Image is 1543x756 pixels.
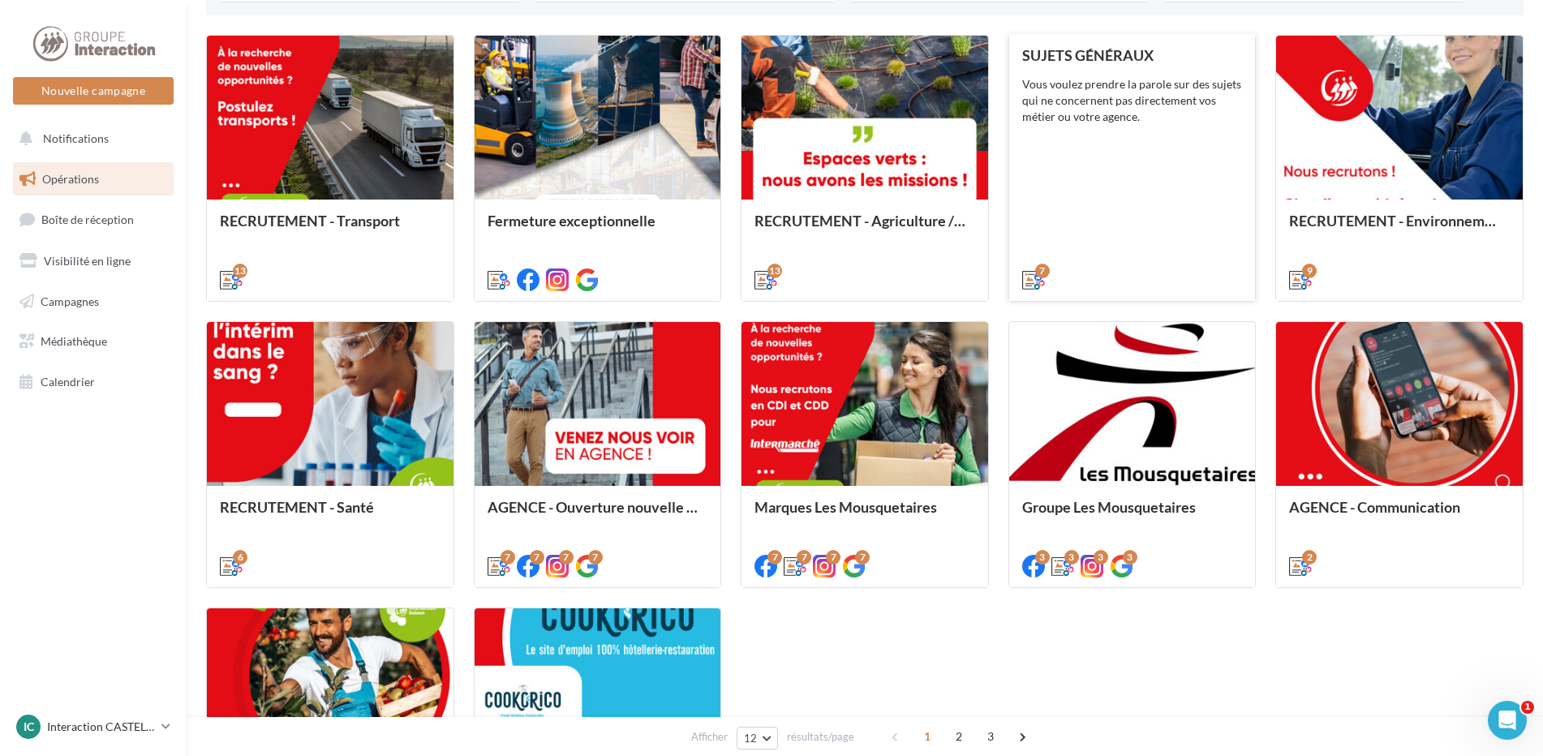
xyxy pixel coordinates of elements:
[501,550,515,565] div: 7
[41,213,134,226] span: Boîte de réception
[41,334,107,348] span: Médiathèque
[10,202,177,237] a: Boîte de réception
[24,719,34,735] span: IC
[41,375,95,389] span: Calendrier
[1302,264,1317,278] div: 9
[1289,213,1510,245] div: RECRUTEMENT - Environnement
[10,365,177,399] a: Calendrier
[1064,550,1079,565] div: 3
[530,550,544,565] div: 7
[44,254,131,268] span: Visibilité en ligne
[914,724,940,750] span: 1
[754,499,975,531] div: Marques Les Mousquetaires
[744,732,758,745] span: 12
[826,550,840,565] div: 7
[233,264,247,278] div: 13
[978,724,1004,750] span: 3
[1488,701,1527,740] iframe: Intercom live chat
[1123,550,1137,565] div: 3
[10,324,177,359] a: Médiathèque
[220,213,441,245] div: RECRUTEMENT - Transport
[10,162,177,196] a: Opérations
[691,729,728,745] span: Afficher
[13,711,174,742] a: IC Interaction CASTELNAU
[754,213,975,245] div: RECRUTEMENT - Agriculture / Espaces verts
[787,729,854,745] span: résultats/page
[588,550,603,565] div: 7
[1022,499,1243,531] div: Groupe Les Mousquetaires
[13,77,174,105] button: Nouvelle campagne
[1035,550,1050,565] div: 3
[1022,76,1243,125] div: Vous voulez prendre la parole sur des sujets qui ne concernent pas directement vos métier ou votr...
[559,550,574,565] div: 7
[10,122,170,156] button: Notifications
[220,499,441,531] div: RECRUTEMENT - Santé
[1302,550,1317,565] div: 2
[767,550,782,565] div: 7
[1022,47,1243,63] div: SUJETS GÉNÉRAUX
[855,550,870,565] div: 7
[47,719,155,735] p: Interaction CASTELNAU
[488,213,708,245] div: Fermeture exceptionnelle
[1094,550,1108,565] div: 3
[42,172,99,186] span: Opérations
[1289,499,1510,531] div: AGENCE - Communication
[10,285,177,319] a: Campagnes
[10,244,177,278] a: Visibilité en ligne
[1035,264,1050,278] div: 7
[41,294,99,307] span: Campagnes
[737,727,778,750] button: 12
[43,131,109,145] span: Notifications
[1521,701,1534,714] span: 1
[946,724,972,750] span: 2
[233,550,247,565] div: 6
[767,264,782,278] div: 13
[488,499,708,531] div: AGENCE - Ouverture nouvelle agence
[797,550,811,565] div: 7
